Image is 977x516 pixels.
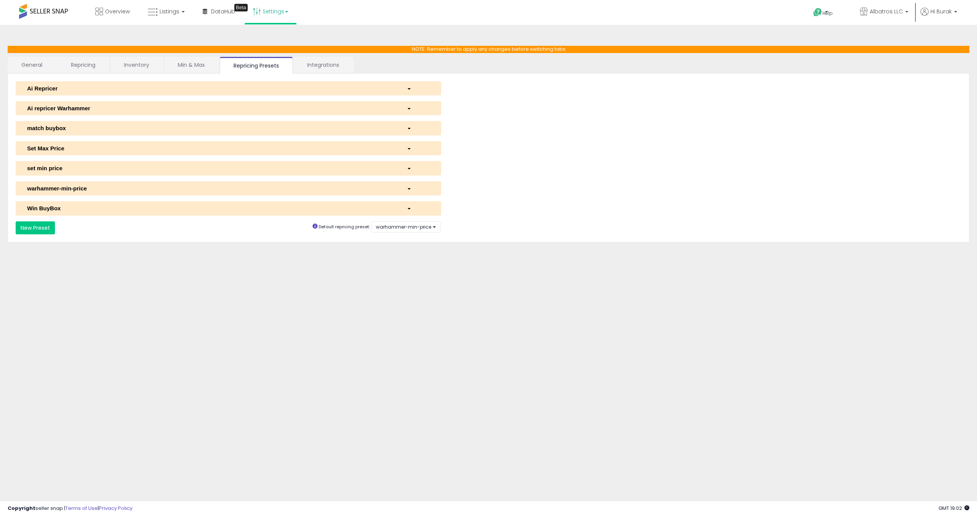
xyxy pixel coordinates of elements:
span: Hi Burak [930,8,952,15]
a: Min & Max [164,57,219,73]
div: Win BuyBox [21,204,401,212]
a: Repricing Presets [220,57,293,74]
div: Ai repricer Warhammer [21,104,401,112]
span: Listings [160,8,179,15]
a: Help [807,2,848,25]
a: General [8,57,56,73]
button: set min price [16,161,441,175]
i: Get Help [813,8,822,17]
small: Default repricing preset: [319,224,370,230]
div: warhammer-min-price [21,184,401,192]
button: New Preset [16,221,55,234]
div: match buybox [21,124,401,132]
span: Overview [105,8,130,15]
button: Set Max Price [16,141,441,155]
span: Help [822,10,833,16]
span: Albatros LLC [870,8,903,15]
button: match buybox [16,121,441,135]
button: Win BuyBox [16,201,441,215]
span: DataHub [211,8,235,15]
div: Set Max Price [21,144,401,152]
a: Hi Burak [921,8,957,25]
a: Inventory [110,57,163,73]
p: NOTE: Remember to apply any changes before switching tabs [8,46,969,53]
span: warhammer-min-price [376,224,431,230]
div: Tooltip anchor [234,4,248,11]
div: Ai Repricer [21,84,401,92]
button: warhammer-min-price [16,181,441,195]
button: Ai Repricer [16,81,441,95]
a: Repricing [57,57,109,73]
button: warhammer-min-price [371,221,441,232]
a: Integrations [293,57,353,73]
button: Ai repricer Warhammer [16,101,441,115]
div: set min price [21,164,401,172]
